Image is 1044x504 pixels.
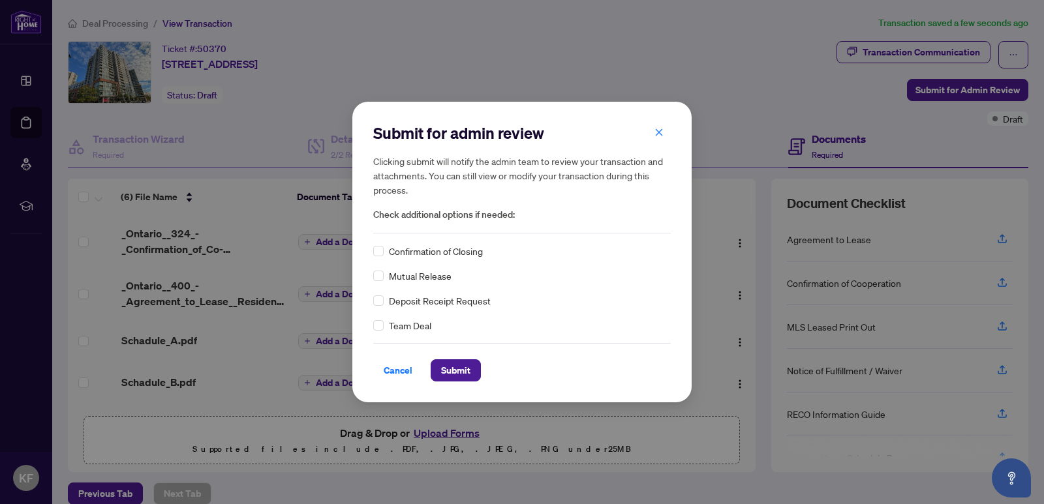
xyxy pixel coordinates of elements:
h2: Submit for admin review [373,123,671,143]
h5: Clicking submit will notify the admin team to review your transaction and attachments. You can st... [373,154,671,197]
span: Check additional options if needed: [373,207,671,222]
button: Open asap [992,458,1031,497]
span: close [654,128,664,137]
span: Cancel [384,360,412,381]
span: Team Deal [389,318,431,333]
button: Submit [431,359,481,381]
span: Confirmation of Closing [389,244,483,258]
button: Cancel [373,359,423,381]
span: Deposit Receipt Request [389,293,491,308]
span: Mutual Release [389,269,452,283]
span: Submit [441,360,470,381]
